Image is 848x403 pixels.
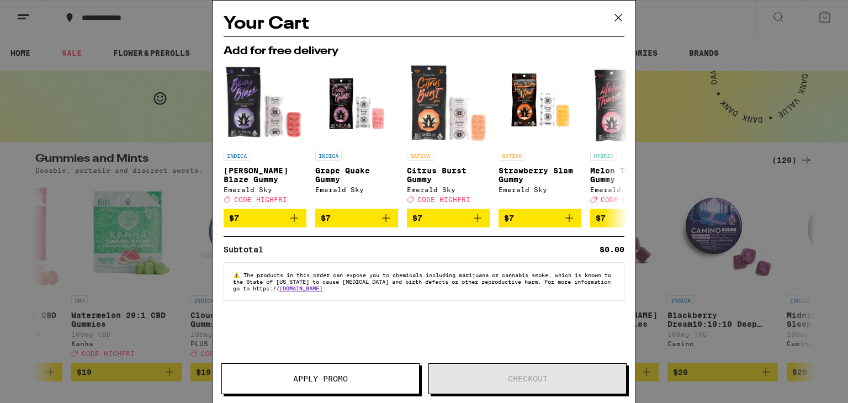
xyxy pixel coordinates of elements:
div: Emerald Sky [315,186,398,193]
p: Strawberry Slam Gummy [499,166,581,184]
button: Add to bag [224,209,306,227]
p: SATIVA [499,151,525,161]
h2: Add for free delivery [224,46,624,57]
button: Apply Promo [221,363,420,394]
button: Add to bag [315,209,398,227]
p: SATIVA [407,151,433,161]
span: Apply Promo [293,375,348,383]
div: Emerald Sky [224,186,306,193]
span: $7 [504,214,514,222]
h2: Your Cart [224,12,624,36]
a: Open page for Berry Blaze Gummy from Emerald Sky [224,62,306,209]
span: Hi. Need any help? [7,8,79,17]
a: [DOMAIN_NAME] [279,285,322,291]
span: CODE HIGHFRI [417,196,470,203]
img: Emerald Sky - Berry Blaze Gummy [224,62,306,145]
img: Emerald Sky - Strawberry Slam Gummy [499,62,581,145]
button: Add to bag [499,209,581,227]
span: $7 [596,214,606,222]
div: Emerald Sky [407,186,490,193]
button: Checkout [428,363,627,394]
div: $0.00 [600,246,624,253]
div: Subtotal [224,246,271,253]
span: CODE HIGHFRI [601,196,654,203]
button: Add to bag [590,209,673,227]
span: CODE HIGHFRI [234,196,287,203]
p: INDICA [315,151,342,161]
span: ⚠️ [233,272,243,278]
img: Emerald Sky - Melon Thunder Gummy [590,62,673,145]
span: Checkout [508,375,548,383]
div: Emerald Sky [499,186,581,193]
span: $7 [412,214,422,222]
a: Open page for Strawberry Slam Gummy from Emerald Sky [499,62,581,209]
p: Melon Thunder Gummy [590,166,673,184]
p: HYBRID [590,151,617,161]
div: Emerald Sky [590,186,673,193]
a: Open page for Citrus Burst Gummy from Emerald Sky [407,62,490,209]
span: $7 [229,214,239,222]
button: Add to bag [407,209,490,227]
p: Citrus Burst Gummy [407,166,490,184]
span: $7 [321,214,331,222]
a: Open page for Melon Thunder Gummy from Emerald Sky [590,62,673,209]
p: Grape Quake Gummy [315,166,398,184]
a: Open page for Grape Quake Gummy from Emerald Sky [315,62,398,209]
img: Emerald Sky - Citrus Burst Gummy [407,62,490,145]
span: The products in this order can expose you to chemicals including marijuana or cannabis smoke, whi... [233,272,611,291]
p: [PERSON_NAME] Blaze Gummy [224,166,306,184]
img: Emerald Sky - Grape Quake Gummy [315,62,398,145]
